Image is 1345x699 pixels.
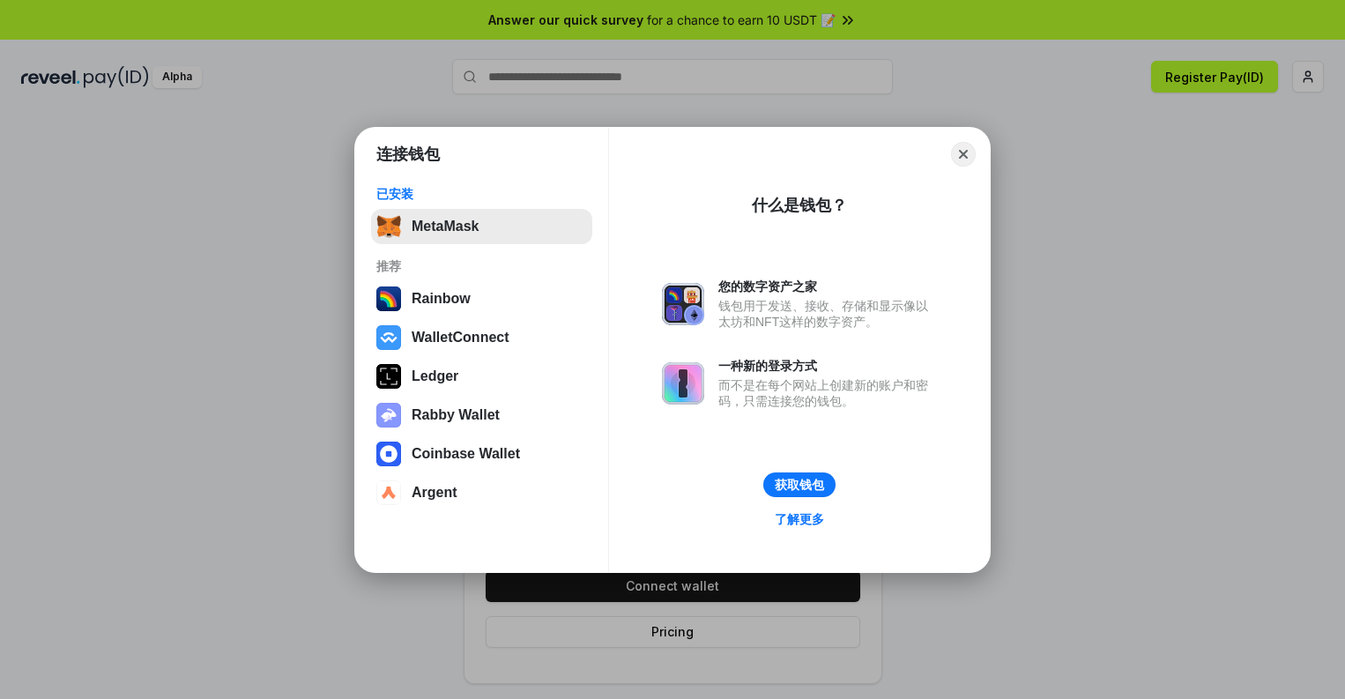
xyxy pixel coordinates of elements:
button: Close [951,142,976,167]
img: svg+xml,%3Csvg%20xmlns%3D%22http%3A%2F%2Fwww.w3.org%2F2000%2Fsvg%22%20fill%3D%22none%22%20viewBox... [662,283,704,325]
img: svg+xml,%3Csvg%20width%3D%22120%22%20height%3D%22120%22%20viewBox%3D%220%200%20120%20120%22%20fil... [376,286,401,311]
button: WalletConnect [371,320,592,355]
img: svg+xml,%3Csvg%20width%3D%2228%22%20height%3D%2228%22%20viewBox%3D%220%200%2028%2028%22%20fill%3D... [376,480,401,505]
button: Ledger [371,359,592,394]
div: WalletConnect [412,330,509,346]
div: 获取钱包 [775,477,824,493]
h1: 连接钱包 [376,144,440,165]
button: Rainbow [371,281,592,316]
div: Rabby Wallet [412,407,500,423]
div: 您的数字资产之家 [718,279,937,294]
div: Ledger [412,368,458,384]
div: 一种新的登录方式 [718,358,937,374]
div: 什么是钱包？ [752,195,847,216]
div: Coinbase Wallet [412,446,520,462]
div: Argent [412,485,457,501]
button: 获取钱包 [763,472,836,497]
div: Rainbow [412,291,471,307]
div: 钱包用于发送、接收、存储和显示像以太坊和NFT这样的数字资产。 [718,298,937,330]
button: Argent [371,475,592,510]
img: svg+xml,%3Csvg%20xmlns%3D%22http%3A%2F%2Fwww.w3.org%2F2000%2Fsvg%22%20width%3D%2228%22%20height%3... [376,364,401,389]
img: svg+xml,%3Csvg%20width%3D%2228%22%20height%3D%2228%22%20viewBox%3D%220%200%2028%2028%22%20fill%3D... [376,442,401,466]
button: Coinbase Wallet [371,436,592,472]
div: 已安装 [376,186,587,202]
a: 了解更多 [764,508,835,531]
div: 推荐 [376,258,587,274]
img: svg+xml,%3Csvg%20xmlns%3D%22http%3A%2F%2Fwww.w3.org%2F2000%2Fsvg%22%20fill%3D%22none%22%20viewBox... [376,403,401,428]
button: Rabby Wallet [371,398,592,433]
div: 了解更多 [775,511,824,527]
button: MetaMask [371,209,592,244]
img: svg+xml,%3Csvg%20fill%3D%22none%22%20height%3D%2233%22%20viewBox%3D%220%200%2035%2033%22%20width%... [376,214,401,239]
img: svg+xml,%3Csvg%20xmlns%3D%22http%3A%2F%2Fwww.w3.org%2F2000%2Fsvg%22%20fill%3D%22none%22%20viewBox... [662,362,704,405]
div: 而不是在每个网站上创建新的账户和密码，只需连接您的钱包。 [718,377,937,409]
div: MetaMask [412,219,479,234]
img: svg+xml,%3Csvg%20width%3D%2228%22%20height%3D%2228%22%20viewBox%3D%220%200%2028%2028%22%20fill%3D... [376,325,401,350]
